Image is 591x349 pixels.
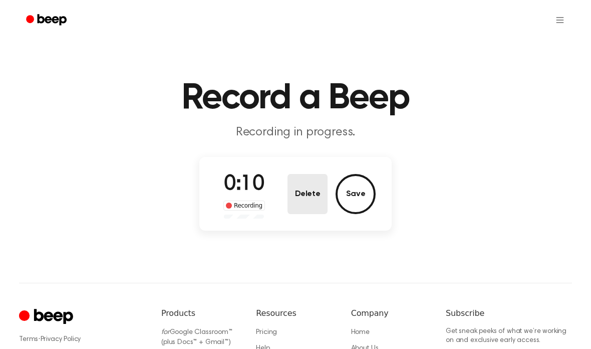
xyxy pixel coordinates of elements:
[446,327,572,345] p: Get sneak peeks of what we’re working on and exclusive early access.
[41,336,81,343] a: Privacy Policy
[19,11,76,30] a: Beep
[351,307,430,319] h6: Company
[287,174,328,214] button: Delete Audio Record
[161,329,232,346] a: forGoogle Classroom™ (plus Docs™ + Gmail™)
[19,334,145,344] div: ·
[224,174,264,195] span: 0:10
[19,336,38,343] a: Terms
[19,307,76,327] a: Cruip
[256,329,277,336] a: Pricing
[161,307,240,319] h6: Products
[103,124,488,141] p: Recording in progress.
[223,201,265,211] div: Recording
[161,329,170,336] i: for
[446,307,572,319] h6: Subscribe
[548,8,572,32] button: Open menu
[351,329,370,336] a: Home
[336,174,376,214] button: Save Audio Record
[256,307,335,319] h6: Resources
[39,80,552,116] h1: Record a Beep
